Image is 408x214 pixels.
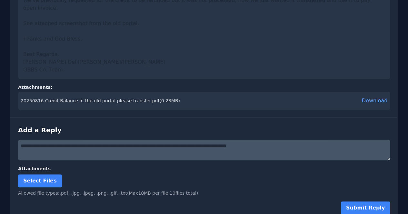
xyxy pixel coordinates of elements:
[18,165,390,172] label: Attachments
[362,97,387,105] a: Download
[18,84,390,90] h4: Attachments:
[18,190,390,196] div: Allowed file types: .pdf, .jpg, .jpeg, .png, .gif, .txt (Max 10 MB per file, 10 files total)
[18,126,390,135] h3: Add a Reply
[23,178,57,184] span: Select Files
[21,98,180,104] div: 20250816 Credit Balance in the old portal please transfer.pdf ( 0.23 MB)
